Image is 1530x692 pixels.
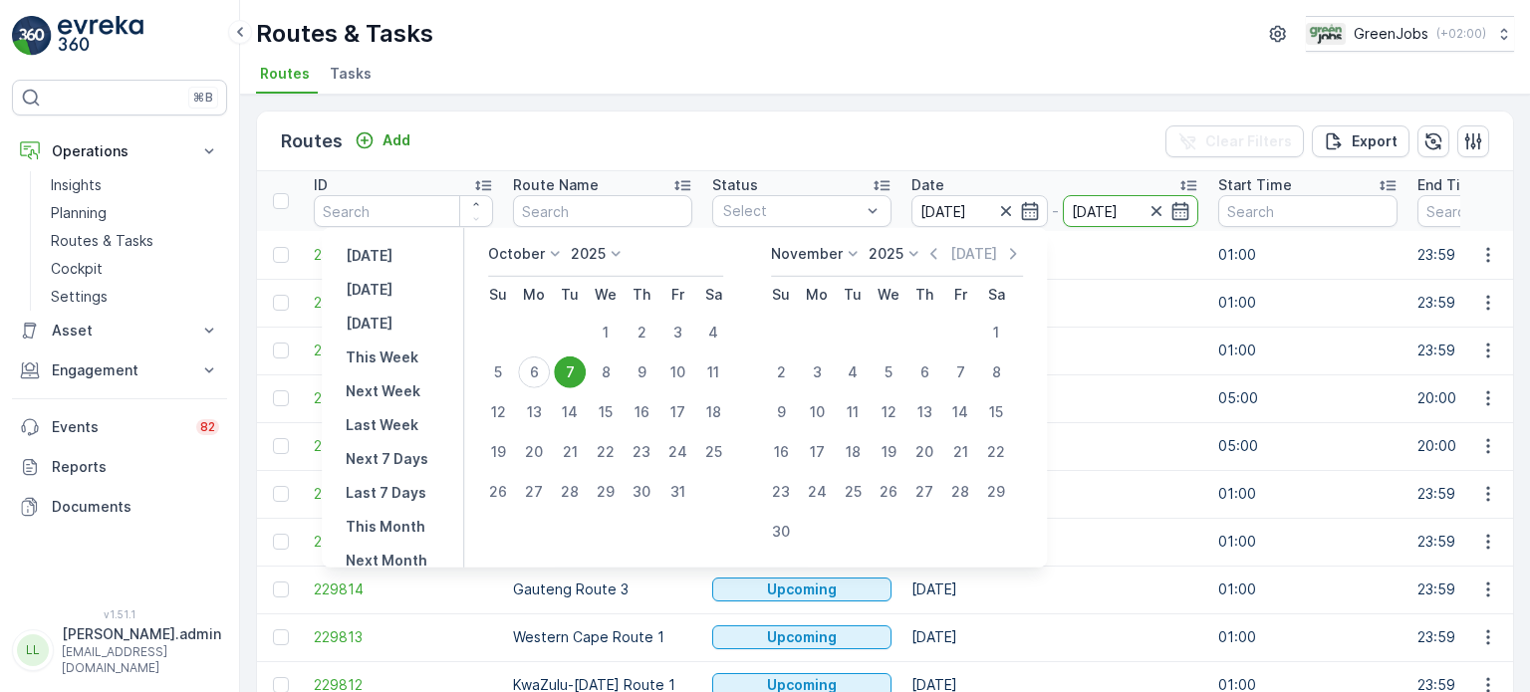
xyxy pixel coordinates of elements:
[12,624,227,676] button: LL[PERSON_NAME].admin[EMAIL_ADDRESS][DOMAIN_NAME]
[908,476,940,508] div: 27
[712,577,892,601] button: Upcoming
[273,343,289,358] div: Toggle Row Selected
[43,199,227,227] a: Planning
[554,396,586,428] div: 14
[314,195,493,227] input: Search
[256,18,433,50] p: Routes & Tasks
[314,245,493,265] span: 230015
[518,476,550,508] div: 27
[801,396,833,428] div: 10
[944,356,976,388] div: 7
[314,388,493,408] a: 229898
[338,549,435,573] button: Next Month
[346,517,425,537] p: This Month
[346,483,426,503] p: Last 7 Days
[518,436,550,468] div: 20
[52,141,187,161] p: Operations
[513,579,692,599] p: Gauteng Route 3
[62,644,221,676] p: [EMAIL_ADDRESS][DOMAIN_NAME]
[908,396,940,428] div: 13
[799,277,835,313] th: Monday
[273,390,289,406] div: Toggle Row Selected
[661,436,693,468] div: 24
[1417,175,1482,195] p: End Time
[281,127,343,155] p: Routes
[767,627,837,647] p: Upcoming
[1352,131,1398,151] p: Export
[801,476,833,508] div: 24
[661,356,693,388] div: 10
[273,486,289,502] div: Toggle Row Selected
[590,436,622,468] div: 22
[908,436,940,468] div: 20
[260,64,310,84] span: Routes
[482,436,514,468] div: 19
[873,436,904,468] div: 19
[873,476,904,508] div: 26
[661,396,693,428] div: 17
[314,293,493,313] a: 230014
[837,436,869,468] div: 18
[314,341,493,360] a: 230013
[712,175,758,195] p: Status
[873,356,904,388] div: 5
[314,484,493,504] span: 229816
[516,277,552,313] th: Monday
[513,175,599,195] p: Route Name
[765,436,797,468] div: 16
[765,516,797,548] div: 30
[43,283,227,311] a: Settings
[480,277,516,313] th: Sunday
[314,532,493,552] a: 229815
[193,90,213,106] p: ⌘B
[51,231,153,251] p: Routes & Tasks
[712,625,892,649] button: Upcoming
[346,280,392,300] p: [DATE]
[978,277,1014,313] th: Saturday
[697,317,729,348] div: 4
[765,396,797,428] div: 9
[513,195,692,227] input: Search
[273,247,289,263] div: Toggle Row Selected
[346,449,428,469] p: Next 7 Days
[1312,125,1409,157] button: Export
[901,518,1208,566] td: [DATE]
[835,277,871,313] th: Tuesday
[314,627,493,647] a: 229813
[314,579,493,599] a: 229814
[901,279,1208,327] td: [DATE]
[52,360,187,380] p: Engagement
[51,203,107,223] p: Planning
[1218,341,1398,360] p: 01:00
[906,277,942,313] th: Thursday
[58,16,143,56] img: logo_light-DOdMpM7g.png
[338,413,426,437] button: Last Week
[273,438,289,454] div: Toggle Row Selected
[950,244,997,264] p: [DATE]
[626,317,657,348] div: 2
[346,381,420,401] p: Next Week
[12,311,227,350] button: Asset
[911,175,944,195] p: Date
[1218,195,1398,227] input: Search
[942,277,978,313] th: Friday
[695,277,731,313] th: Saturday
[518,356,550,388] div: 6
[588,277,624,313] th: Wednesday
[1218,627,1398,647] p: 01:00
[723,201,861,221] p: Select
[590,317,622,348] div: 1
[871,277,906,313] th: Wednesday
[346,415,418,435] p: Last Week
[901,613,1208,661] td: [DATE]
[765,476,797,508] div: 23
[590,396,622,428] div: 15
[661,476,693,508] div: 31
[12,407,227,447] a: Events82
[346,314,392,334] p: [DATE]
[571,244,606,264] p: 2025
[944,436,976,468] div: 21
[980,436,1012,468] div: 22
